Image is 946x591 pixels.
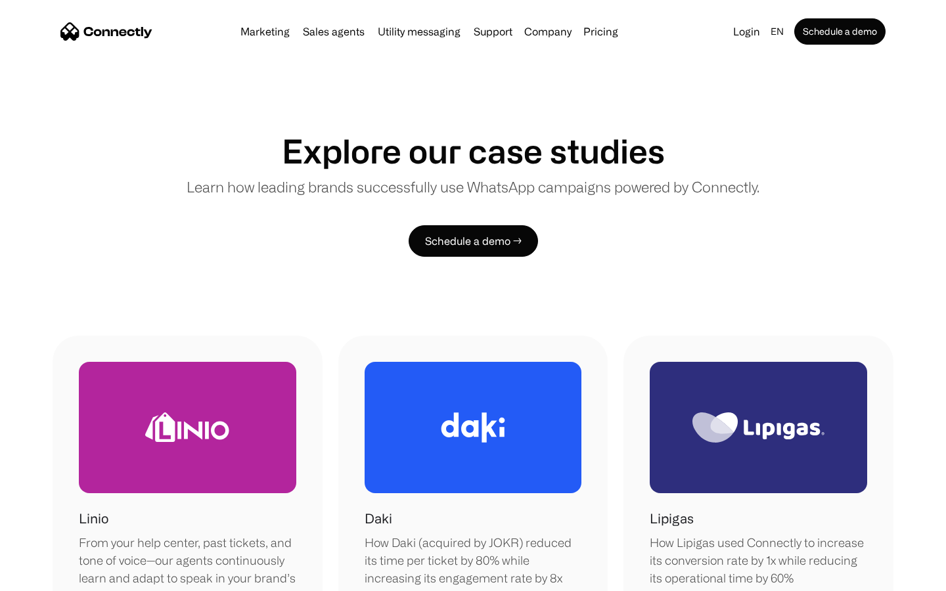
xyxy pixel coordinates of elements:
[60,22,152,41] a: home
[13,567,79,586] aside: Language selected: English
[765,22,792,41] div: en
[728,22,765,41] a: Login
[235,26,295,37] a: Marketing
[365,509,392,529] h1: Daki
[441,412,505,443] img: Daki Logo
[372,26,466,37] a: Utility messaging
[145,412,229,442] img: Linio Logo
[79,509,108,529] h1: Linio
[650,534,867,587] div: How Lipigas used Connectly to increase its conversion rate by 1x while reducing its operational t...
[26,568,79,586] ul: Language list
[409,225,538,257] a: Schedule a demo →
[282,131,665,171] h1: Explore our case studies
[794,18,886,45] a: Schedule a demo
[650,509,694,529] h1: Lipigas
[187,176,759,198] p: Learn how leading brands successfully use WhatsApp campaigns powered by Connectly.
[578,26,623,37] a: Pricing
[520,22,575,41] div: Company
[524,22,572,41] div: Company
[771,22,784,41] div: en
[298,26,370,37] a: Sales agents
[468,26,518,37] a: Support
